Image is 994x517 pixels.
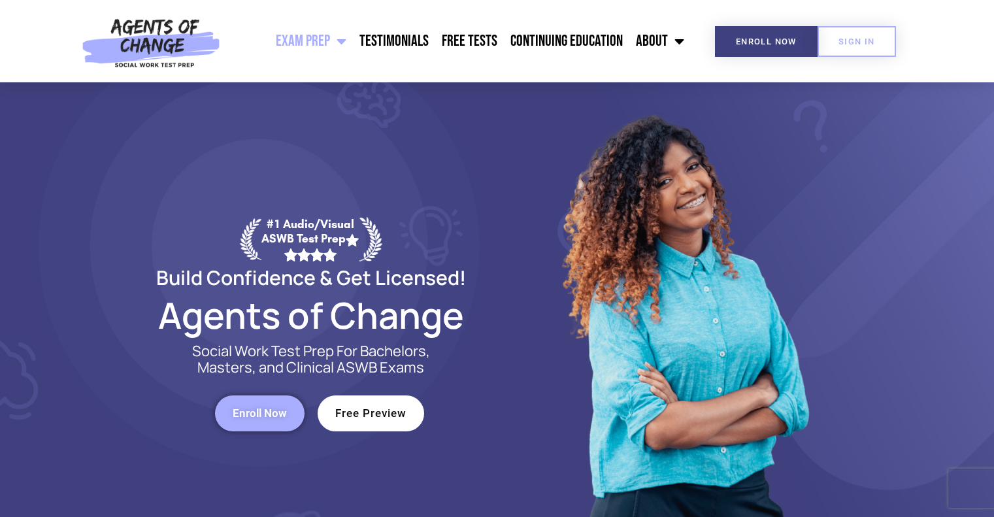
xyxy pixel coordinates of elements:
a: SIGN IN [818,26,896,57]
nav: Menu [227,25,691,58]
h2: Agents of Change [125,300,497,330]
p: Social Work Test Prep For Bachelors, Masters, and Clinical ASWB Exams [177,343,445,376]
span: Free Preview [335,408,406,419]
a: About [629,25,691,58]
a: Exam Prep [269,25,353,58]
span: SIGN IN [838,37,875,46]
a: Testimonials [353,25,435,58]
span: Enroll Now [233,408,287,419]
a: Free Preview [318,395,424,431]
span: Enroll Now [736,37,797,46]
h2: Build Confidence & Get Licensed! [125,268,497,287]
div: #1 Audio/Visual ASWB Test Prep [261,217,359,261]
a: Enroll Now [215,395,305,431]
a: Continuing Education [504,25,629,58]
a: Free Tests [435,25,504,58]
a: Enroll Now [715,26,818,57]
